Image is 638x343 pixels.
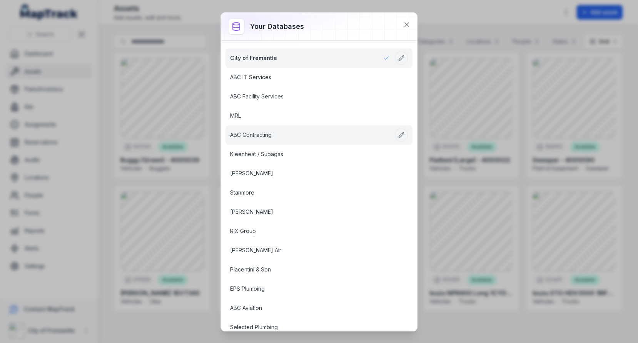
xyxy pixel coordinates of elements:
[230,170,389,177] a: [PERSON_NAME]
[230,112,389,120] a: MRL
[230,131,389,139] a: ABC Contracting
[230,93,389,100] a: ABC Facility Services
[230,285,389,293] a: EPS Plumbing
[250,21,304,32] h3: Your databases
[230,323,389,331] a: Selected Plumbing
[230,304,389,312] a: ABC Aviation
[230,54,389,62] a: City of Fremantle
[230,266,389,273] a: Piacentini & Son
[230,189,389,196] a: Stanmore
[230,246,389,254] a: [PERSON_NAME] Air
[230,73,389,81] a: ABC IT Services
[230,150,389,158] a: Kleenheat / Supagas
[230,227,389,235] a: RIX Group
[230,208,389,216] a: [PERSON_NAME]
